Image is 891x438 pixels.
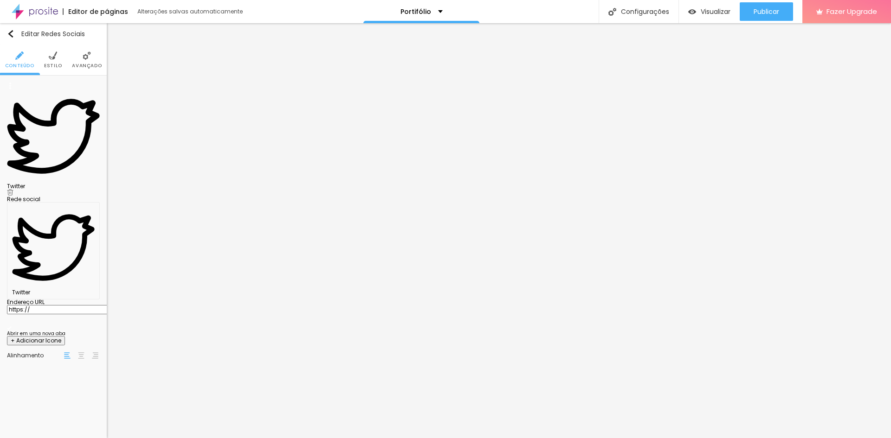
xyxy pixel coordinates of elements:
span: Rede social [7,195,40,203]
span: Conteúdo [5,63,34,68]
img: paragraph-left-align.svg [64,352,71,359]
img: Icone [608,8,616,16]
img: Twitter [7,90,100,183]
p: Portifólio [400,8,431,15]
img: Icone [49,51,57,60]
img: paragraph-center-align.svg [78,352,84,359]
img: Icone [7,83,13,89]
span: Estilo [44,63,62,68]
button: + Adicionar Icone [7,336,65,345]
div: Abrir em uma nova aba [7,331,100,336]
span: Visualizar [701,8,730,15]
div: Twitter [7,184,100,189]
div: Alinhamento [7,353,63,358]
img: Icone [7,189,13,196]
div: Editor de páginas [63,8,128,15]
div: Editar Redes Sociais [7,30,85,38]
img: Icone [15,51,24,60]
label: Endereço URL [7,299,100,305]
span: Publicar [754,8,779,15]
button: Visualizar [679,2,740,21]
span: Fazer Upgrade [826,7,877,15]
img: paragraph-right-align.svg [92,352,98,359]
img: Icone [7,326,12,330]
div: Alterações salvas automaticamente [137,9,244,14]
img: Icone [7,30,14,38]
img: view-1.svg [688,8,696,16]
button: Publicar [740,2,793,21]
img: Icone [83,51,91,60]
img: Twitter [12,206,95,289]
iframe: Editor [107,23,891,438]
span: Avançado [72,63,102,68]
div: Twitter [12,206,95,295]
